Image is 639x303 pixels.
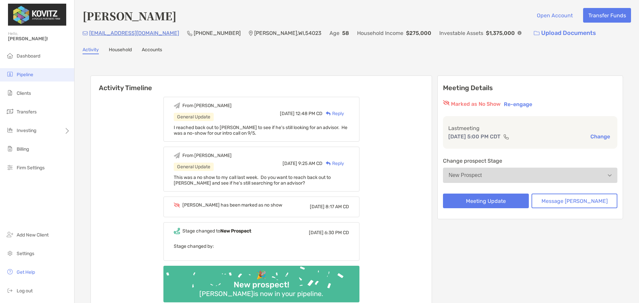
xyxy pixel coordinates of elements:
[283,161,297,166] span: [DATE]
[174,228,180,234] img: Event icon
[502,100,534,108] button: Re-engage
[443,194,529,208] button: Meeting Update
[187,31,192,36] img: Phone Icon
[89,29,179,37] p: [EMAIL_ADDRESS][DOMAIN_NAME]
[486,29,515,37] p: $1,375,000
[17,109,37,115] span: Transfers
[325,204,349,210] span: 8:17 AM CD
[322,110,344,117] div: Reply
[449,172,482,178] div: New Prospect
[296,111,322,116] span: 12:48 PM CD
[6,145,14,153] img: billing icon
[608,174,612,177] img: Open dropdown arrow
[448,132,501,141] p: [DATE] 5:00 PM CDT
[588,133,612,140] button: Change
[174,113,214,121] div: General Update
[451,100,501,108] p: Marked as No Show
[298,161,322,166] span: 9:25 AM CD
[174,163,214,171] div: General Update
[406,29,431,37] p: $275,000
[254,270,269,280] div: 🎉
[6,126,14,134] img: investing icon
[309,230,323,235] span: [DATE]
[182,103,232,108] div: From [PERSON_NAME]
[17,128,36,133] span: Investing
[310,204,324,210] span: [DATE]
[326,111,331,116] img: Reply icon
[194,29,241,37] p: [PHONE_NUMBER]
[518,31,522,35] img: Info Icon
[109,47,132,54] a: Household
[182,228,251,234] div: Stage changed to
[6,89,14,97] img: clients icon
[280,111,295,116] span: [DATE]
[8,36,70,42] span: [PERSON_NAME]!
[142,47,162,54] a: Accounts
[439,29,483,37] p: Investable Assets
[17,269,35,275] span: Get Help
[254,29,321,37] p: [PERSON_NAME] , WI , 54023
[249,31,253,36] img: Location Icon
[6,286,14,294] img: logout icon
[534,31,539,36] img: button icon
[17,232,49,238] span: Add New Client
[83,47,99,54] a: Activity
[182,153,232,158] div: From [PERSON_NAME]
[174,242,349,250] p: Stage changed by:
[197,290,326,298] div: [PERSON_NAME] is now in your pipeline.
[83,8,176,23] h4: [PERSON_NAME]
[83,31,88,35] img: Email Icon
[583,8,631,23] button: Transfer Funds
[357,29,403,37] p: Household Income
[443,157,617,165] p: Change prospect Stage
[174,102,180,109] img: Event icon
[443,168,617,183] button: New Prospect
[174,152,180,159] img: Event icon
[17,146,29,152] span: Billing
[220,228,251,234] b: New Prospect
[532,194,617,208] button: Message [PERSON_NAME]
[6,70,14,78] img: pipeline icon
[448,124,612,132] p: Last meeting
[17,90,31,96] span: Clients
[182,202,282,208] div: [PERSON_NAME] has been marked as no show
[329,29,339,37] p: Age
[174,175,331,186] span: This was a no show to my call last week. Do you want to reach back out to [PERSON_NAME] and see i...
[532,8,578,23] button: Open Account
[231,280,292,290] div: New prospect!
[17,53,40,59] span: Dashboard
[17,72,33,77] span: Pipeline
[17,165,45,171] span: Firm Settings
[8,3,66,27] img: Zoe Logo
[91,76,432,92] h6: Activity Timeline
[6,268,14,276] img: get-help icon
[174,125,347,136] span: I reached back out to [PERSON_NAME] to see if he's still looking for an advisor. He was a no-show...
[324,230,349,235] span: 6:30 PM CD
[530,26,600,40] a: Upload Documents
[503,134,509,139] img: communication type
[6,107,14,115] img: transfers icon
[163,266,359,297] img: Confetti
[443,100,450,105] img: red eyr
[342,29,349,37] p: 58
[326,161,331,166] img: Reply icon
[174,203,180,208] img: Event icon
[6,52,14,60] img: dashboard icon
[322,160,344,167] div: Reply
[17,288,33,294] span: Log out
[17,251,34,256] span: Settings
[443,84,617,92] p: Meeting Details
[6,163,14,171] img: firm-settings icon
[6,230,14,238] img: add_new_client icon
[6,249,14,257] img: settings icon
